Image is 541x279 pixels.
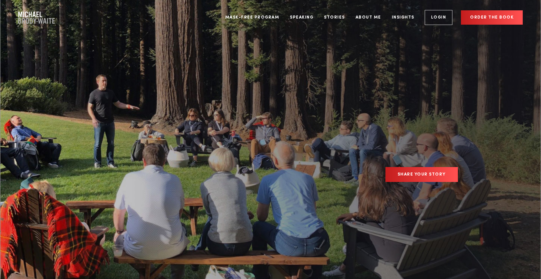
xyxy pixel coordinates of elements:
a: Order the book [461,10,523,25]
a: Login [425,10,453,25]
a: SHARE YOUR STORY [385,167,458,182]
a: Speaking [285,6,318,29]
a: Mask-Free Program [221,6,284,29]
a: About Me [351,6,386,29]
a: Company Logo Company Logo [18,12,55,24]
a: Stories [319,6,350,29]
a: Insights [387,6,419,29]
